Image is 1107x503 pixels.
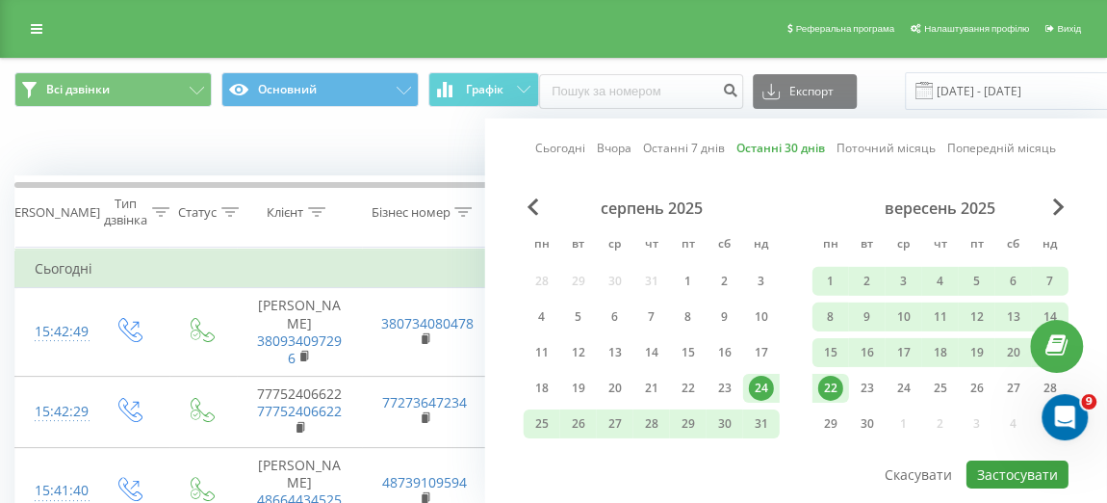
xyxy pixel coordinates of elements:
span: Всі дзвінки [46,82,110,97]
button: Всі дзвінки [14,72,212,107]
div: ср 27 серп 2025 р. [597,410,633,438]
abbr: середа [889,231,918,260]
div: 13 [1001,304,1026,330]
abbr: середа [601,231,630,260]
div: сб 27 вер 2025 р. [995,374,1032,403]
button: Основний [221,72,419,107]
div: 19 [566,376,591,401]
div: 28 [1038,376,1063,401]
div: 10 [891,304,916,330]
div: пт 12 вер 2025 р. [959,303,995,331]
a: 77273647234 [382,393,467,411]
div: вт 9 вер 2025 р. [849,303,886,331]
div: вт 26 серп 2025 р. [560,410,597,438]
div: 12 [566,340,591,365]
div: ср 20 серп 2025 р. [597,374,633,403]
abbr: вівторок [564,231,593,260]
div: пн 15 вер 2025 р. [812,338,849,367]
button: Застосувати [966,461,1068,489]
div: 6 [603,304,628,330]
div: 10 [749,304,774,330]
div: 30 [712,411,737,437]
div: вт 5 серп 2025 р. [560,303,597,331]
div: серпень 2025 [524,199,780,218]
span: Реферальна програма [795,23,894,34]
div: 11 [529,340,554,365]
div: 5 [566,304,591,330]
div: 4 [928,269,953,294]
div: пн 22 вер 2025 р. [812,374,849,403]
div: 18 [928,340,953,365]
div: пн 29 вер 2025 р. [812,410,849,438]
div: 27 [603,411,628,437]
a: Поточний місяць [837,139,936,157]
button: Графік [428,72,539,107]
div: сб 9 серп 2025 р. [707,303,743,331]
div: 11 [928,304,953,330]
div: 8 [818,304,843,330]
div: вт 12 серп 2025 р. [560,338,597,367]
div: 7 [639,304,664,330]
div: 6 [1001,269,1026,294]
div: пт 5 вер 2025 р. [959,267,995,296]
div: 4 [529,304,554,330]
div: Бізнес номер [371,204,450,221]
abbr: понеділок [528,231,556,260]
div: 15:42:29 [35,393,73,431]
div: 26 [965,376,990,401]
div: сб 16 серп 2025 р. [707,338,743,367]
a: 48739109594 [382,473,467,491]
div: пт 1 серп 2025 р. [670,267,707,296]
div: 31 [749,411,774,437]
iframe: Intercom live chat [1042,394,1088,440]
div: 12 [965,304,990,330]
div: ср 3 вер 2025 р. [886,267,922,296]
div: 7 [1038,269,1063,294]
div: нд 3 серп 2025 р. [743,267,780,296]
div: ср 13 серп 2025 р. [597,338,633,367]
div: пт 26 вер 2025 р. [959,374,995,403]
div: нд 24 серп 2025 р. [743,374,780,403]
div: нд 28 вер 2025 р. [1032,374,1068,403]
div: сб 20 вер 2025 р. [995,338,1032,367]
abbr: п’ятниця [963,231,991,260]
div: 15 [676,340,701,365]
div: пн 8 вер 2025 р. [812,303,849,331]
abbr: вівторок [853,231,882,260]
abbr: п’ятниця [674,231,703,260]
div: [PERSON_NAME] [3,204,100,221]
div: вт 2 вер 2025 р. [849,267,886,296]
div: 22 [818,376,843,401]
div: пт 8 серп 2025 р. [670,303,707,331]
div: Тип дзвінка [104,196,147,228]
a: 380934097296 [257,331,342,367]
div: 29 [676,411,701,437]
div: 9 [855,304,880,330]
div: 15 [818,340,843,365]
a: Вчора [597,139,631,157]
div: 24 [749,376,774,401]
div: нд 10 серп 2025 р. [743,303,780,331]
div: 27 [1001,376,1026,401]
div: 22 [676,376,701,401]
div: 2 [712,269,737,294]
abbr: неділя [1036,231,1065,260]
div: 13 [603,340,628,365]
div: чт 18 вер 2025 р. [922,338,959,367]
div: 26 [566,411,591,437]
div: 24 [891,376,916,401]
div: сб 23 серп 2025 р. [707,374,743,403]
span: Вихід [1057,23,1081,34]
input: Пошук за номером [539,74,743,109]
div: 5 [965,269,990,294]
span: Next Month [1053,199,1065,216]
div: 9 [712,304,737,330]
td: [PERSON_NAME] [237,288,362,377]
div: 3 [891,269,916,294]
a: Сьогодні [535,139,585,157]
span: Графік [466,83,503,96]
span: Налаштування профілю [924,23,1029,34]
div: пн 11 серп 2025 р. [524,338,560,367]
a: 380734080478 [381,314,474,332]
div: чт 25 вер 2025 р. [922,374,959,403]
